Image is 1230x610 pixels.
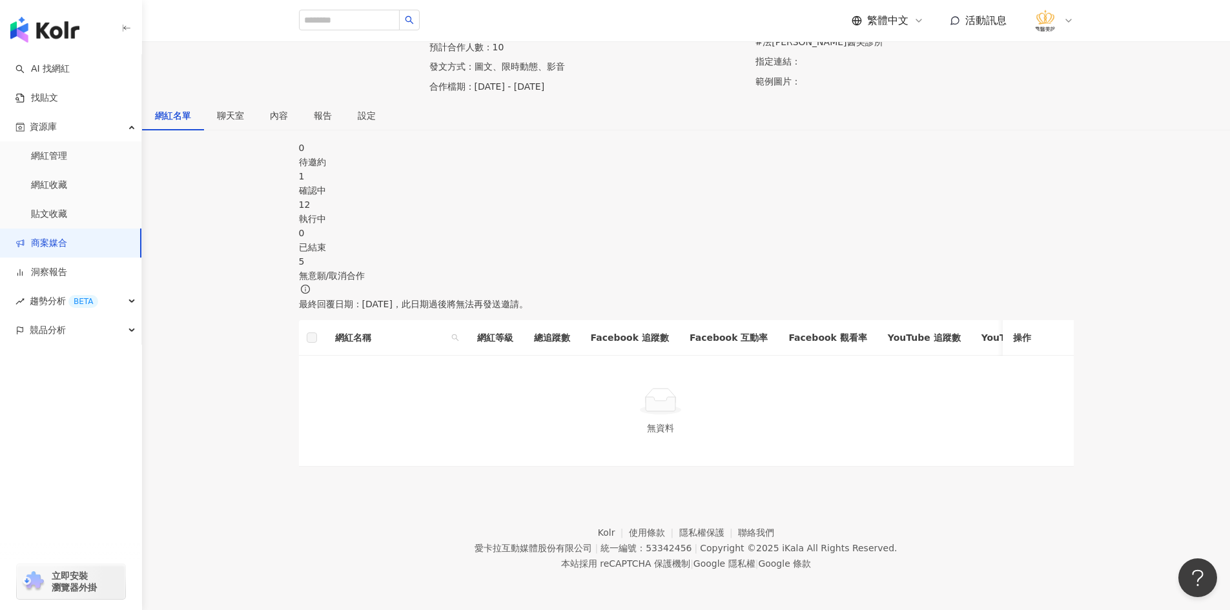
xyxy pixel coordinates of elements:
[1178,558,1217,597] iframe: Help Scout Beacon - Open
[595,543,598,553] span: |
[17,564,125,599] a: chrome extension立即安裝 瀏覽器外掛
[299,269,1074,283] div: 無意願/取消合作
[299,254,1074,269] div: 5
[755,37,1074,47] p: #法[PERSON_NAME]醫美診所
[30,112,57,141] span: 資源庫
[335,330,446,345] span: 網紅名稱
[15,297,25,306] span: rise
[600,543,692,553] div: 統一編號：53342456
[21,571,46,592] img: chrome extension
[429,42,748,52] p: 預計合作人數：10
[877,320,971,356] th: YouTube 追蹤數
[1033,8,1058,33] img: %E6%B3%95%E5%96%AC%E9%86%AB%E7%BE%8E%E8%A8%BA%E6%89%80_LOGO%20.png
[155,108,191,123] div: 網紅名單
[451,334,459,341] span: search
[299,183,1074,198] div: 確認中
[693,558,755,569] a: Google 隱私權
[679,320,778,356] th: Facebook 互動率
[299,212,1074,226] div: 執行中
[299,297,1074,311] p: 最終回覆日期：[DATE]，此日期過後將無法再發送邀請。
[15,237,67,250] a: 商案媒合
[15,266,67,279] a: 洞察報告
[314,108,332,123] div: 報告
[475,543,592,553] div: 愛卡拉互動媒體股份有限公司
[679,527,739,538] a: 隱私權保護
[299,283,312,296] span: info-circle
[31,208,67,221] a: 貼文收藏
[10,17,79,43] img: logo
[738,527,774,538] a: 聯絡我們
[782,543,804,553] a: iKala
[755,558,759,569] span: |
[778,320,877,356] th: Facebook 觀看率
[15,92,58,105] a: 找貼文
[314,421,1007,435] div: 無資料
[755,76,1074,86] p: 範例圖片：
[270,108,288,123] div: 內容
[1003,320,1074,356] th: 操作
[971,320,1065,356] th: YouTube 互動率
[429,81,748,92] p: 合作檔期：[DATE] - [DATE]
[299,240,1074,254] div: 已結束
[629,527,679,538] a: 使用條款
[30,316,66,345] span: 競品分析
[68,295,98,308] div: BETA
[217,111,244,120] span: 聊天室
[700,543,897,553] div: Copyright © 2025 All Rights Reserved.
[694,543,697,553] span: |
[52,570,97,593] span: 立即安裝 瀏覽器外掛
[524,320,580,356] th: 總追蹤數
[358,108,376,123] div: 設定
[31,179,67,192] a: 網紅收藏
[449,328,462,347] span: search
[429,61,748,72] p: 發文方式：圖文、限時動態、影音
[598,527,629,538] a: Kolr
[405,15,414,25] span: search
[15,63,70,76] a: searchAI 找網紅
[758,558,811,569] a: Google 條款
[299,226,1074,240] div: 0
[299,141,1074,155] div: 0
[299,169,1074,183] div: 1
[755,56,1074,66] p: 指定連結：
[299,198,1074,212] div: 12
[580,320,679,356] th: Facebook 追蹤數
[965,14,1007,26] span: 活動訊息
[299,155,1074,169] div: 待邀約
[690,558,693,569] span: |
[467,320,524,356] th: 網紅等級
[867,14,908,28] span: 繁體中文
[30,287,98,316] span: 趨勢分析
[561,556,811,571] span: 本站採用 reCAPTCHA 保護機制
[31,150,67,163] a: 網紅管理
